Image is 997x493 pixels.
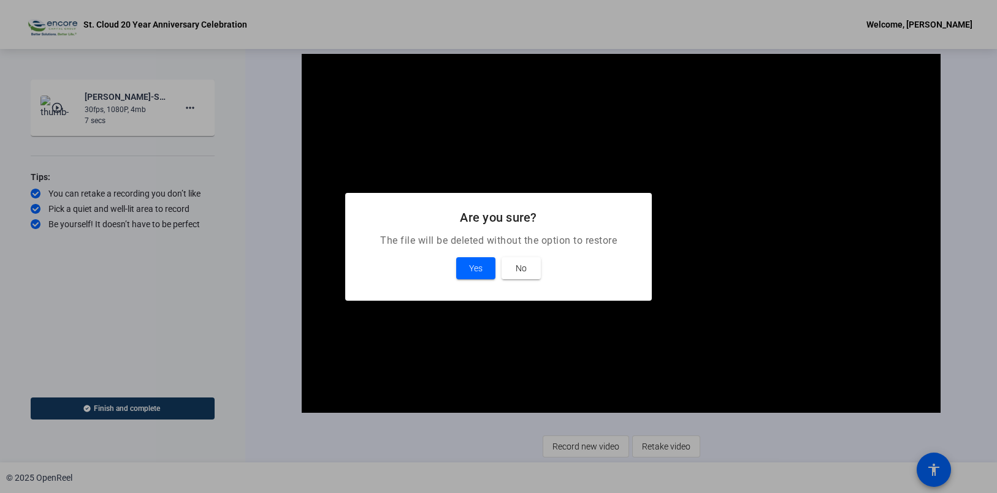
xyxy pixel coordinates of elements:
button: Yes [456,257,495,279]
span: No [516,261,527,276]
p: The file will be deleted without the option to restore [360,233,637,248]
h2: Are you sure? [360,208,637,227]
button: No [502,257,541,279]
span: Yes [469,261,483,276]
